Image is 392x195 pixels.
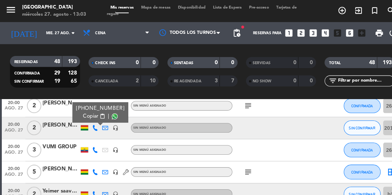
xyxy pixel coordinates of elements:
span: Disponibilidad [169,5,203,9]
span: Sin menú asignado [129,144,161,147]
i: looks_6 [334,27,343,37]
span: SIN CONFIRMAR [338,122,363,126]
span: Sin menú asignado [129,101,161,104]
span: 5 [26,159,40,174]
span: CONFIRMADA [14,69,39,73]
span: Cena [92,30,102,34]
span: Mapa de mesas [133,5,169,9]
span: ago. 27 [4,145,22,153]
strong: 0 [224,58,228,63]
div: Yeimer saavedra [41,181,77,189]
span: 20:00 [4,116,22,124]
button: CONFIRMADA [333,138,369,152]
i: arrow_drop_down [66,28,75,36]
span: print [363,28,372,36]
strong: 0 [132,58,134,63]
i: add_circle_outline [327,6,336,15]
i: cancel [381,136,388,143]
strong: 3 [208,76,211,81]
span: Reservas para [245,30,273,34]
strong: 128 [66,68,76,73]
i: exit_to_app [343,6,352,15]
i: looks_one [275,27,284,37]
span: ago. 27 [4,102,22,111]
span: RESERVADAS [14,58,37,62]
span: SERVIDAS [245,59,262,63]
span: CANCELADA [92,77,114,81]
strong: 7 [224,76,228,81]
span: TOTAL [319,59,330,63]
div: VUMI GROUP [41,138,77,147]
strong: 48 [53,57,58,62]
strong: 19 [53,76,58,81]
span: 2 [26,95,40,109]
span: pending_actions [225,28,234,36]
span: Copiar [80,109,95,116]
span: 3 [26,138,40,152]
i: cancel [381,93,388,101]
span: Lista de Espera [203,5,238,9]
span: ago. 27 [4,166,22,175]
i: subject [236,162,244,171]
span: CONFIRMADA [340,143,361,147]
span: SENTADAS [169,59,188,63]
strong: 2 [132,76,134,81]
i: add_box [346,27,355,37]
i: border_all [375,162,384,171]
i: looks_4 [311,27,320,37]
strong: 0 [148,58,152,63]
i: looks_two [287,27,296,37]
i: headset_mic [109,142,115,148]
input: Filtrar por nombre... [327,75,382,82]
i: [DATE] [5,25,41,40]
span: SIN CONFIRMAR [14,77,43,81]
strong: 0 [300,58,304,63]
span: content_paste [97,110,102,115]
span: Sin menú asignado [129,186,161,189]
button: SIN CONFIRMAR [333,181,369,195]
strong: 0 [300,76,304,81]
div: [PERSON_NAME] [41,96,77,104]
strong: 48 [358,58,363,63]
div: [PHONE_NUMBER] [74,101,121,109]
span: | [105,109,106,116]
span: RE AGENDADA [169,77,195,81]
span: Sin menú asignado [129,165,161,168]
span: Mis reservas [103,5,133,9]
i: menu [5,4,16,15]
span: 20:00 [4,137,22,145]
span: CONFIRMADA [340,165,361,169]
div: miércoles 27. agosto - 13:03 [21,11,84,18]
i: headset_mic [109,164,115,169]
i: headset_mic [109,185,115,191]
strong: 0 [208,58,211,63]
span: 20:00 [4,180,22,188]
strong: 10 [145,76,152,81]
span: Pre-acceso [238,5,264,9]
i: cancel [381,115,388,122]
button: CONFIRMADA [333,95,369,109]
span: 2 [26,181,40,195]
button: menu [5,4,16,17]
span: CONFIRMADA [340,101,361,104]
span: CHECK INS [92,59,112,63]
strong: 65 [69,76,76,81]
strong: 0 [284,58,287,63]
div: LOG OUT [374,21,387,43]
i: subject [236,98,244,107]
span: ago. 27 [4,124,22,132]
span: NO SHOW [245,77,263,81]
strong: 0 [284,76,287,81]
div: [GEOGRAPHIC_DATA] [21,4,84,11]
span: SIN CONFIRMAR [338,186,363,190]
span: 20:00 [4,159,22,167]
i: looks_3 [299,27,308,37]
i: search [374,6,383,15]
i: filter_list [318,74,327,83]
span: Sin menú asignado [129,122,161,125]
i: headset_mic [109,121,115,127]
span: 2 [26,117,40,131]
button: Copiarcontent_paste [80,109,102,116]
button: SIN CONFIRMAR [333,117,369,131]
strong: 193 [371,58,381,63]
